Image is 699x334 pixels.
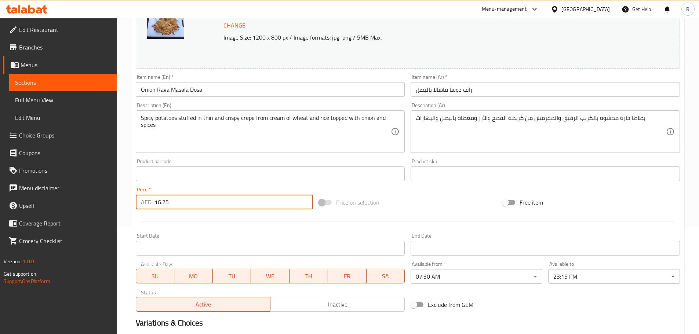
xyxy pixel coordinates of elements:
p: Image Size: 1200 x 800 px / Image formats: jpg, png / 5MB Max. [221,33,612,42]
span: 1.0.0 [23,257,34,266]
span: Grocery Checklist [19,236,111,245]
button: WE [251,269,290,283]
span: Change [223,20,245,31]
button: TH [290,269,328,283]
a: Menu disclaimer [3,179,117,197]
a: Branches [3,38,117,56]
span: Full Menu View [15,96,111,104]
span: WE [254,271,287,282]
div: Menu-management [482,5,527,14]
div: [GEOGRAPHIC_DATA] [561,5,610,13]
span: Get support on: [4,269,37,279]
span: Coverage Report [19,219,111,228]
button: SU [136,269,175,283]
a: Menus [3,56,117,74]
a: Choice Groups [3,126,117,144]
span: Price on selection [336,198,379,207]
span: SU [139,271,172,282]
a: Support.OpsPlatform [4,276,50,286]
input: Please enter product sku [411,166,680,181]
input: Please enter product barcode [136,166,405,181]
span: Menus [21,60,111,69]
img: Rava_Dosa_1_1638398784738051267.JPG [147,2,184,39]
span: Active [139,299,267,310]
div: 07:30 AM [411,269,542,284]
span: SA [369,271,402,282]
span: Free item [520,198,543,207]
span: Version: [4,257,22,266]
span: FR [331,271,364,282]
input: Please enter price [154,195,313,209]
div: 23:15 PM [548,269,680,284]
button: FR [328,269,367,283]
a: Coupons [3,144,117,162]
span: Coupons [19,148,111,157]
textarea: بطاطا حارة محشوة بالكريب الرقيق والمقرمش من كريمة القمح والأرز ومغطاة بالبصل والبهارات [416,114,666,149]
span: Choice Groups [19,131,111,140]
a: Promotions [3,162,117,179]
span: Menu disclaimer [19,184,111,192]
textarea: Spicy potatoes stuffed in thin and crispy crepe from cream of wheat and rice topped with onion an... [141,114,391,149]
a: Grocery Checklist [3,232,117,250]
span: Upsell [19,201,111,210]
span: Edit Restaurant [19,25,111,34]
a: Sections [9,74,117,91]
span: MO [177,271,210,282]
a: Edit Restaurant [3,21,117,38]
span: R [686,5,689,13]
button: Change [221,18,248,33]
span: TH [292,271,325,282]
span: Branches [19,43,111,52]
button: TU [213,269,251,283]
span: Sections [15,78,111,87]
span: Promotions [19,166,111,175]
a: Full Menu View [9,91,117,109]
input: Enter name En [136,82,405,97]
button: MO [174,269,213,283]
button: SA [367,269,405,283]
button: Active [136,297,270,312]
a: Upsell [3,197,117,214]
span: Exclude from GEM [428,300,473,309]
a: Coverage Report [3,214,117,232]
h2: Variations & Choices [136,318,680,329]
input: Enter name Ar [411,82,680,97]
span: Edit Menu [15,113,111,122]
button: Inactive [270,297,405,312]
a: Edit Menu [9,109,117,126]
span: Inactive [273,299,402,310]
p: AED [141,198,152,206]
span: TU [216,271,248,282]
